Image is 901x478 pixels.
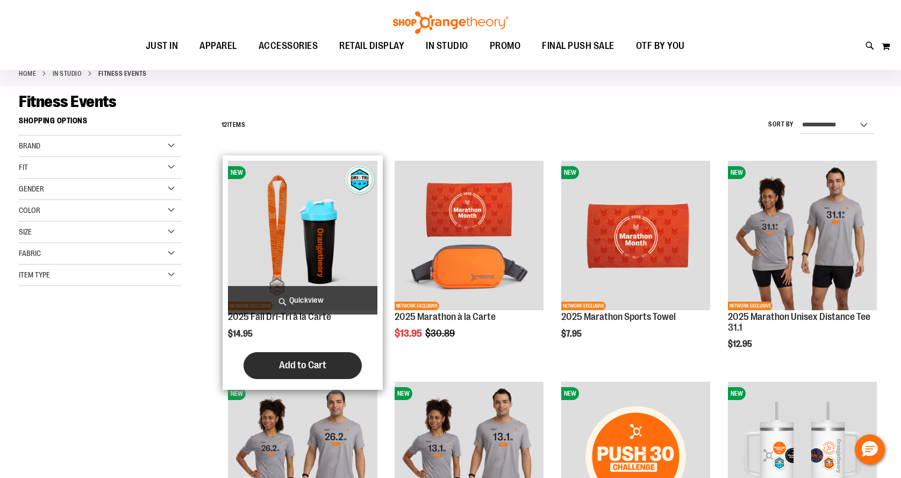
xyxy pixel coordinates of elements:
span: $13.95 [395,328,424,339]
span: Gender [19,184,44,193]
a: ACCESSORIES [248,34,329,59]
a: 2025 Fall Dri-Tri à la Carte [228,311,331,322]
span: $30.89 [425,328,456,339]
img: 2025 Fall Dri-Tri à la Carte [228,161,377,310]
span: NEW [228,387,246,400]
span: NEW [728,387,746,400]
span: Fit [19,163,28,172]
span: Fabric [19,249,41,258]
span: Item Type [19,270,50,279]
a: JUST IN [135,34,189,59]
button: Hello, have a question? Let’s chat. [855,434,885,465]
label: Sort By [768,120,794,129]
span: Fitness Events [19,92,116,111]
a: 2025 Marathon Sports Towel [561,311,676,322]
span: Brand [19,141,40,150]
span: ACCESSORIES [259,34,318,58]
div: product [223,155,382,389]
img: 2025 Marathon à la Carte [395,161,544,310]
span: OTF BY YOU [636,34,685,58]
a: 2025 Marathon à la CarteNETWORK EXCLUSIVE [395,161,544,311]
a: 2025 Marathon Unisex Distance Tee 31.1 [728,311,870,333]
span: NEW [395,387,412,400]
img: 2025 Marathon Sports Towel [561,161,710,310]
a: OTF BY YOU [625,34,696,59]
strong: Shopping Options [19,111,181,135]
span: NETWORK EXCLUSIVE [728,302,773,310]
span: RETAIL DISPLAY [339,34,404,58]
strong: Fitness Events [98,69,147,79]
a: IN STUDIO [53,69,82,79]
span: NETWORK EXCLUSIVE [561,302,606,310]
h2: Items [221,117,246,133]
span: JUST IN [146,34,178,58]
div: product [556,155,716,366]
a: Home [19,69,36,79]
span: NEW [228,166,246,179]
span: 12 [221,121,227,129]
img: Shop Orangetheory [391,11,510,34]
div: product [389,155,549,366]
a: FINAL PUSH SALE [531,34,625,59]
a: IN STUDIO [415,34,479,58]
a: RETAIL DISPLAY [328,34,415,59]
a: 2025 Fall Dri-Tri à la CarteNEWNETWORK EXCLUSIVE [228,161,377,311]
span: Size [19,227,32,236]
div: product [723,155,882,376]
a: 2025 Marathon Unisex Distance Tee 31.1NEWNETWORK EXCLUSIVE [728,161,877,311]
span: NEW [561,387,579,400]
img: 2025 Marathon Unisex Distance Tee 31.1 [728,161,877,310]
span: FINAL PUSH SALE [542,34,614,58]
span: PROMO [490,34,521,58]
span: NEW [728,166,746,179]
a: APPAREL [189,34,248,59]
a: PROMO [479,34,532,59]
span: APPAREL [199,34,237,58]
a: Quickview [228,286,377,315]
span: $7.95 [561,329,583,339]
button: Add to Cart [244,352,362,379]
span: $14.95 [228,329,254,339]
span: IN STUDIO [426,34,468,58]
span: $12.95 [728,339,754,349]
span: Color [19,206,40,215]
a: 2025 Marathon Sports TowelNEWNETWORK EXCLUSIVE [561,161,710,311]
span: NEW [561,166,579,179]
span: Add to Cart [279,359,326,371]
a: 2025 Marathon à la Carte [395,311,496,322]
span: NETWORK EXCLUSIVE [395,302,439,310]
